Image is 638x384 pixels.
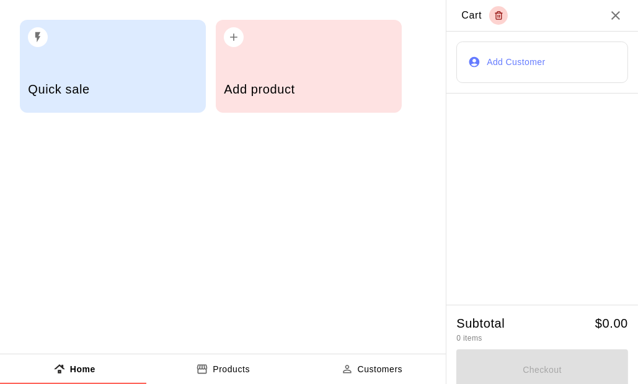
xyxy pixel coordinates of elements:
h5: Add product [224,81,393,98]
div: Cart [461,6,508,25]
button: Close [608,8,623,23]
h5: $ 0.00 [595,315,628,332]
p: Products [213,363,250,376]
button: Quick sale [20,20,206,113]
button: Add product [216,20,402,113]
button: Empty cart [489,6,508,25]
h5: Subtotal [456,315,505,332]
h5: Quick sale [28,81,197,98]
button: Add Customer [456,41,628,83]
p: Home [70,363,95,376]
p: Customers [358,363,403,376]
span: 0 items [456,334,482,343]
